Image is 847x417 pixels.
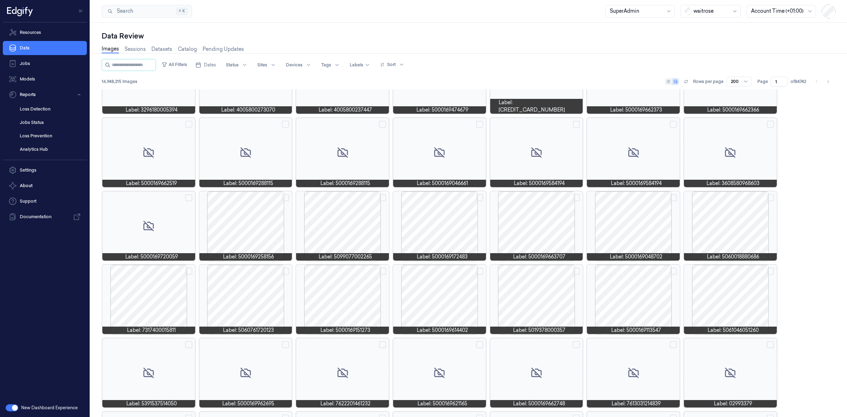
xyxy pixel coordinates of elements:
[221,106,275,114] span: Label: 4005800273070
[102,78,137,85] span: 16,948,215 Images
[513,253,565,261] span: Label: 5000169663707
[126,400,177,407] span: Label: 5391537514050
[416,106,468,114] span: Label: 5000169474679
[193,59,219,71] button: Dates
[767,341,774,348] button: Select row
[418,400,467,407] span: Label: 5000169621165
[670,121,677,128] button: Select row
[178,46,197,53] a: Catalog
[102,31,836,41] div: Data Review
[693,78,723,85] p: Rows per page
[757,78,768,85] span: Page
[14,117,87,129] a: Jobs Status
[319,106,372,114] span: Label: 4005800237447
[3,88,87,102] button: Reports
[282,194,289,201] button: Select row
[185,121,192,128] button: Select row
[282,341,289,348] button: Select row
[76,5,87,17] button: Toggle Navigation
[379,121,386,128] button: Select row
[126,180,177,187] span: Label: 5000169662519
[573,341,580,348] button: Select row
[573,268,580,275] button: Select row
[3,56,87,71] a: Jobs
[670,341,677,348] button: Select row
[573,121,580,128] button: Select row
[573,194,580,201] button: Select row
[417,327,468,334] span: Label: 5000169614402
[3,72,87,86] a: Models
[222,400,274,407] span: Label: 5000169962695
[14,130,87,142] a: Loss Prevention
[379,268,386,275] button: Select row
[3,179,87,193] button: About
[125,46,146,53] a: Sessions
[3,210,87,224] a: Documentation
[513,327,565,334] span: Label: 5019378000357
[320,400,371,407] span: Label: 7622201461232
[707,106,759,114] span: Label: 5000169662366
[102,5,192,18] button: Search⌘K
[379,341,386,348] button: Select row
[320,180,370,187] span: Label: 5000169288115
[767,121,774,128] button: Select row
[14,103,87,115] a: Loss Detection
[185,341,192,348] button: Select row
[3,194,87,208] a: Support
[499,99,580,114] span: Label: [CREDIT_CARD_NUMBER]
[3,25,87,40] a: Resources
[151,46,172,53] a: Datasets
[203,46,244,53] a: Pending Updates
[282,121,289,128] button: Select row
[320,327,370,334] span: Label: 5000169151273
[185,268,192,275] button: Select row
[670,268,677,275] button: Select row
[714,400,752,407] span: Label: 02993379
[670,194,677,201] button: Select row
[417,180,468,187] span: Label: 5000169046661
[610,253,662,261] span: Label: 5000169048702
[282,268,289,275] button: Select row
[185,194,192,201] button: Select row
[114,7,133,15] span: Search
[319,253,372,261] span: Label: 5099077002265
[102,45,119,53] a: Images
[611,180,662,187] span: Label: 5000169584194
[612,400,661,407] span: Label: 7613031214839
[812,77,833,87] nav: pagination
[223,253,274,261] span: Label: 5000169258156
[514,180,565,187] span: Label: 5000169584194
[767,268,774,275] button: Select row
[379,194,386,201] button: Select row
[159,59,190,70] button: All Filters
[125,253,178,261] span: Label: 5000169720059
[417,253,468,261] span: Label: 5000169172483
[127,327,176,334] span: Label: 7317400015811
[14,143,87,155] a: Analytics Hub
[707,180,759,187] span: Label: 3608580968603
[767,194,774,201] button: Select row
[476,194,483,201] button: Select row
[476,121,483,128] button: Select row
[476,341,483,348] button: Select row
[204,62,216,68] span: Dates
[823,77,833,87] button: Go to next page
[791,78,806,85] span: of 84742
[708,327,759,334] span: Label: 5061046051260
[223,327,274,334] span: Label: 5060761720123
[3,41,87,55] a: Data
[707,253,759,261] span: Label: 5060018880686
[611,327,661,334] span: Label: 5000169113547
[126,106,178,114] span: Label: 3296180005394
[476,268,483,275] button: Select row
[513,400,565,407] span: Label: 5000169662748
[610,106,662,114] span: Label: 5000169662373
[223,180,273,187] span: Label: 5000169288115
[3,163,87,177] a: Settings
